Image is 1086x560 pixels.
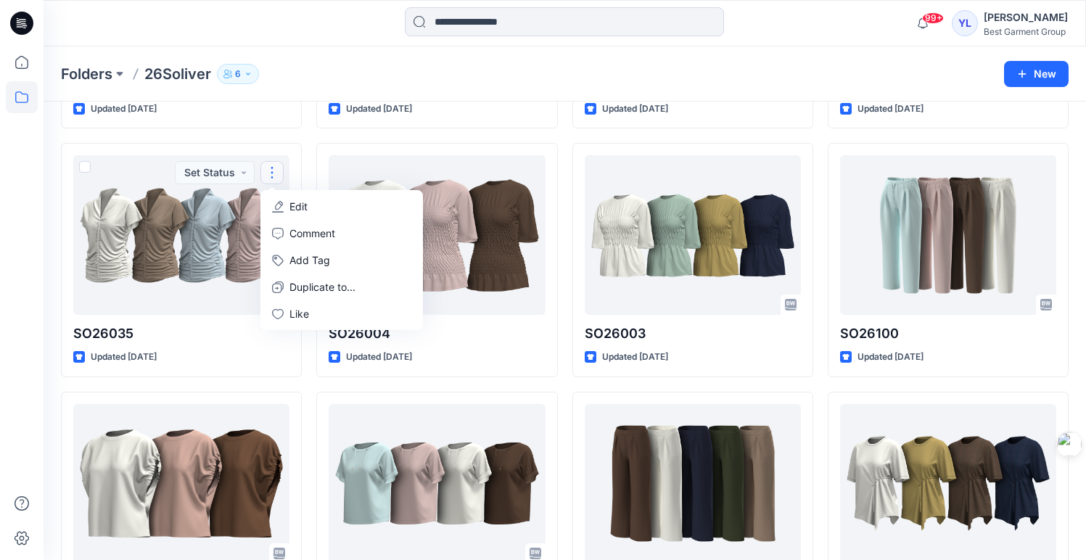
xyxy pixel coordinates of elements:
[840,324,1056,344] p: SO26100
[91,350,157,365] p: Updated [DATE]
[329,324,545,344] p: SO26004
[984,26,1068,37] div: Best Garment Group
[602,102,668,117] p: Updated [DATE]
[1004,61,1069,87] button: New
[263,193,420,220] a: Edit
[840,155,1056,315] a: SO26100
[289,306,309,321] p: Like
[585,155,801,315] a: SO26003
[329,155,545,315] a: SO26004
[857,102,923,117] p: Updated [DATE]
[602,350,668,365] p: Updated [DATE]
[73,324,289,344] p: SO26035
[91,102,157,117] p: Updated [DATE]
[263,247,420,273] button: Add Tag
[984,9,1068,26] div: [PERSON_NAME]
[235,66,241,82] p: 6
[952,10,978,36] div: YL
[346,102,412,117] p: Updated [DATE]
[346,350,412,365] p: Updated [DATE]
[585,324,801,344] p: SO26003
[922,12,944,24] span: 99+
[217,64,259,84] button: 6
[289,199,308,214] p: Edit
[73,155,289,315] a: SO26035
[289,279,355,295] p: Duplicate to...
[144,64,211,84] p: 26Soliver
[857,350,923,365] p: Updated [DATE]
[61,64,112,84] a: Folders
[289,226,335,241] p: Comment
